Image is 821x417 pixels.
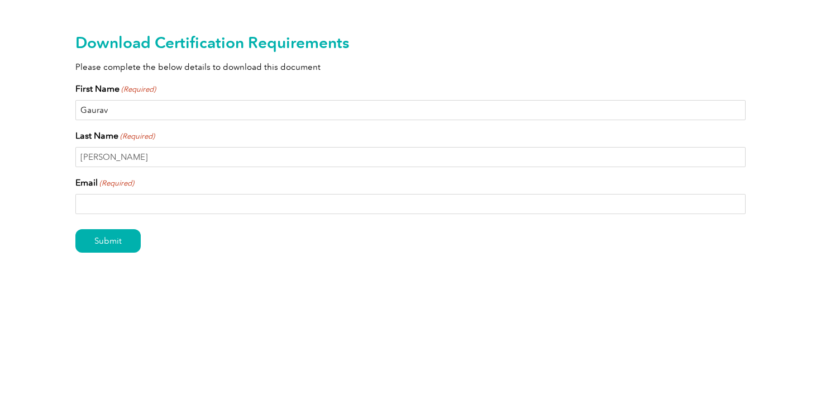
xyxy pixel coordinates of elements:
label: Last Name [75,129,155,143]
span: (Required) [121,84,156,95]
label: First Name [75,82,156,96]
h2: Download Certification Requirements [75,34,746,51]
span: (Required) [120,131,155,142]
p: Please complete the below details to download this document [75,61,746,73]
label: Email [75,176,134,189]
span: (Required) [99,178,135,189]
input: Submit [75,229,141,253]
